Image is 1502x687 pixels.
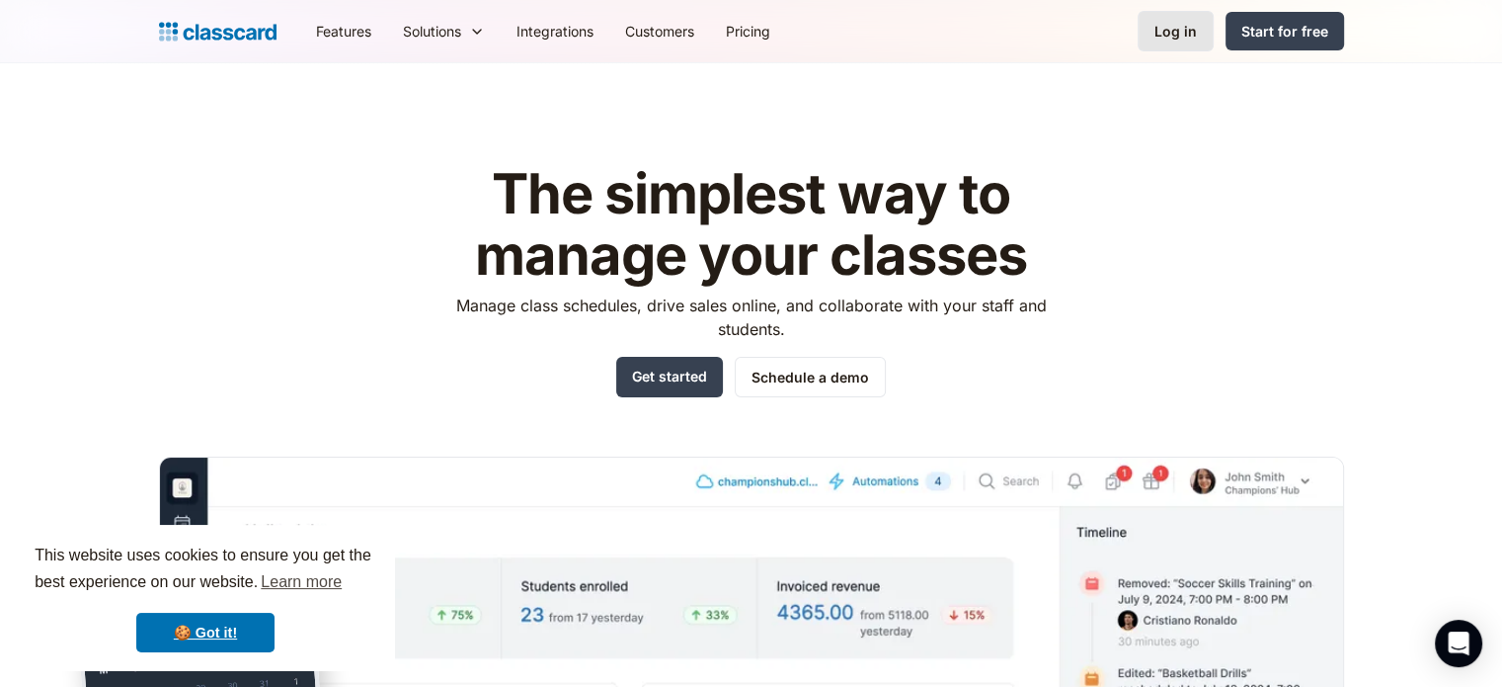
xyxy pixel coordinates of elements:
[1225,12,1344,50] a: Start for free
[258,567,345,597] a: learn more about cookies
[136,613,275,652] a: dismiss cookie message
[1241,21,1328,42] div: Start for free
[1138,11,1214,51] a: Log in
[437,164,1065,286] h1: The simplest way to manage your classes
[735,357,886,397] a: Schedule a demo
[16,525,395,671] div: cookieconsent
[710,9,786,53] a: Pricing
[1154,21,1197,42] div: Log in
[403,21,461,42] div: Solutions
[300,9,387,53] a: Features
[501,9,609,53] a: Integrations
[437,294,1065,341] p: Manage class schedules, drive sales online, and collaborate with your staff and students.
[387,9,501,53] div: Solutions
[609,9,710,53] a: Customers
[1435,620,1482,667] div: Open Intercom Messenger
[35,544,376,597] span: This website uses cookies to ensure you get the best experience on our website.
[616,357,723,397] a: Get started
[159,18,277,45] a: Logo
